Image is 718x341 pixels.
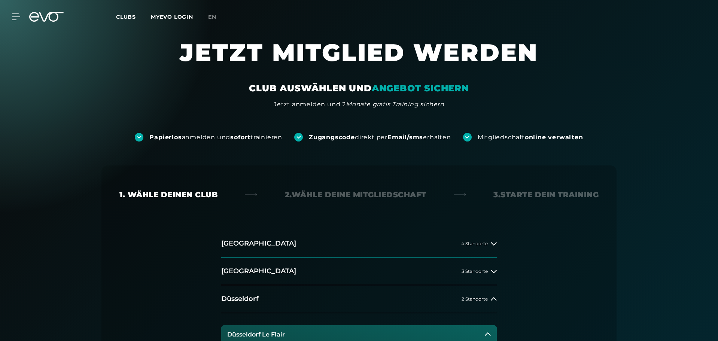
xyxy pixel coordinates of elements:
h2: Düsseldorf [221,294,259,304]
a: en [208,13,225,21]
a: MYEVO LOGIN [151,13,193,20]
button: [GEOGRAPHIC_DATA]3 Standorte [221,258,497,285]
strong: Papierlos [149,134,182,141]
div: Mitgliedschaft [478,133,583,141]
em: Monate gratis Training sichern [346,101,444,108]
span: 3 Standorte [462,269,488,274]
em: ANGEBOT SICHERN [372,83,469,94]
h2: [GEOGRAPHIC_DATA] [221,267,296,276]
div: 2. Wähle deine Mitgliedschaft [285,189,426,200]
strong: sofort [230,134,250,141]
span: 2 Standorte [462,296,488,301]
strong: Zugangscode [309,134,355,141]
strong: online verwalten [525,134,583,141]
h2: [GEOGRAPHIC_DATA] [221,239,296,248]
span: en [208,13,216,20]
strong: Email/sms [387,134,423,141]
div: CLUB AUSWÄHLEN UND [249,82,469,94]
div: 1. Wähle deinen Club [119,189,217,200]
h1: JETZT MITGLIED WERDEN [134,37,584,82]
a: Clubs [116,13,151,20]
div: anmelden und trainieren [149,133,282,141]
span: 4 Standorte [461,241,488,246]
button: [GEOGRAPHIC_DATA]4 Standorte [221,230,497,258]
div: Jetzt anmelden und 2 [274,100,444,109]
span: Clubs [116,13,136,20]
div: 3. Starte dein Training [493,189,599,200]
h3: Düsseldorf Le Flair [227,331,285,338]
button: Düsseldorf2 Standorte [221,285,497,313]
div: direkt per erhalten [309,133,451,141]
